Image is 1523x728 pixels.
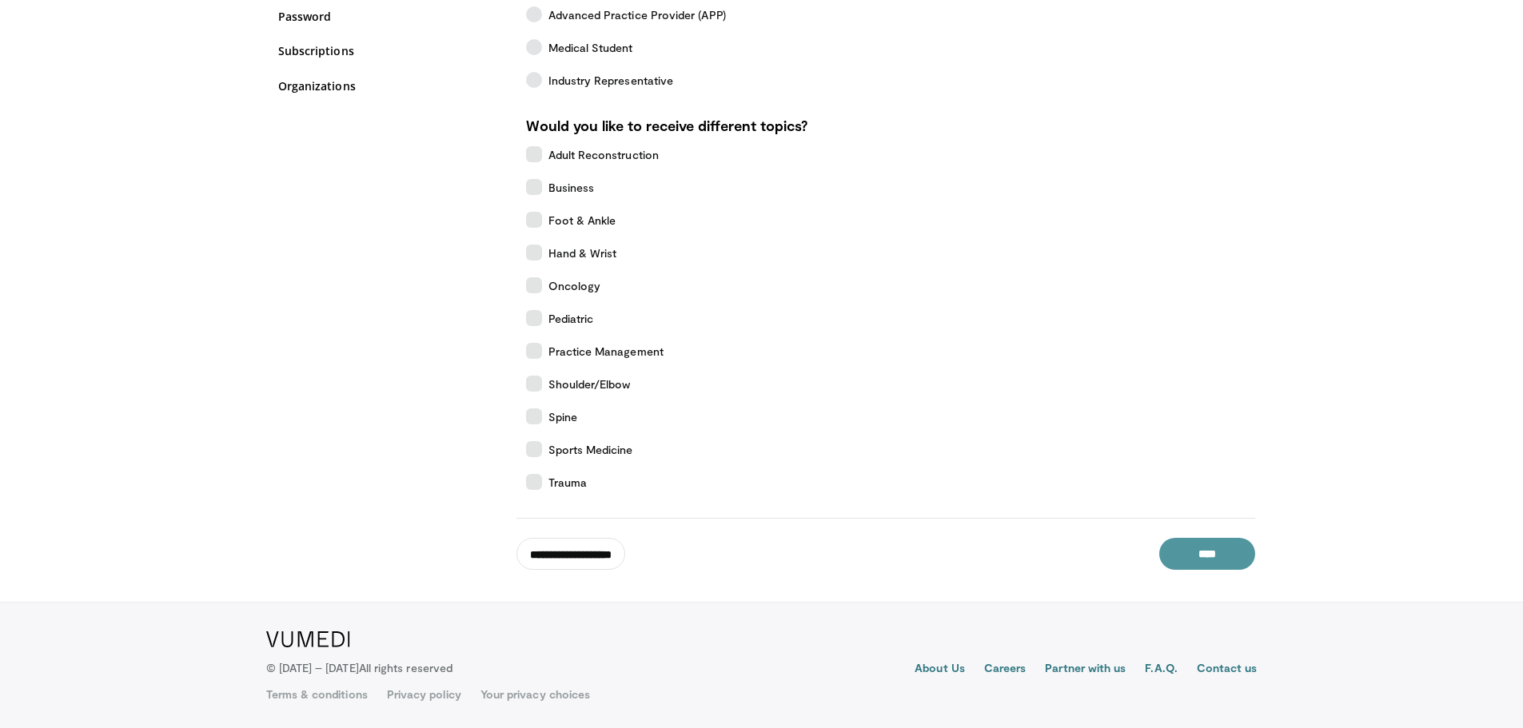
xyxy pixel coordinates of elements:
a: Organizations [278,78,502,94]
strong: Would you like to receive different topics? [526,117,807,134]
img: VuMedi Logo [266,631,350,647]
a: Your privacy choices [480,686,590,702]
span: Foot & Ankle [548,212,616,229]
span: Oncology [548,277,601,294]
span: All rights reserved [359,661,453,674]
span: Shoulder/Elbow [548,376,631,392]
span: Industry Representative [548,72,674,89]
p: © [DATE] – [DATE] [266,660,453,676]
span: Business [548,179,595,196]
span: Spine [548,408,577,425]
a: Privacy policy [387,686,461,702]
span: Adult Reconstruction [548,146,659,163]
span: Sports Medicine [548,441,633,458]
a: Partner with us [1045,660,1126,679]
span: Medical Student [548,39,633,56]
span: Practice Management [548,343,664,360]
a: About Us [915,660,965,679]
a: Careers [984,660,1027,679]
span: Hand & Wrist [548,245,617,261]
a: Subscriptions [278,42,502,59]
a: Contact us [1197,660,1258,679]
a: Terms & conditions [266,686,368,702]
span: Trauma [548,474,587,491]
span: Advanced Practice Provider (APP) [548,6,726,23]
a: F.A.Q. [1145,660,1177,679]
span: Pediatric [548,310,594,327]
a: Password [278,8,502,25]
